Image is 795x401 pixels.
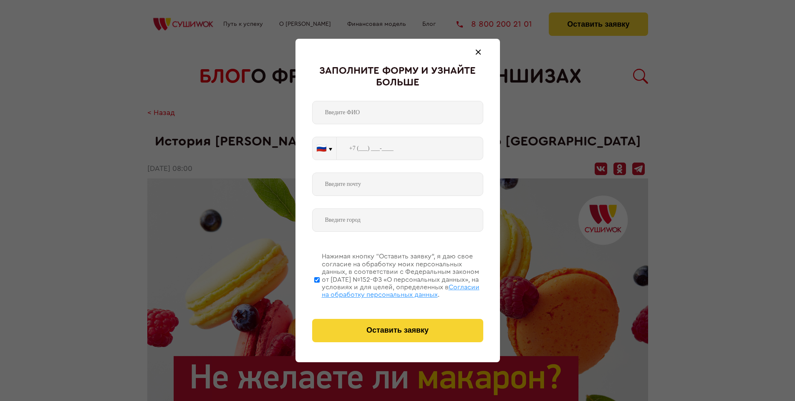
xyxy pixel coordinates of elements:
input: Введите ФИО [312,101,483,124]
span: Согласии на обработку персональных данных [322,284,480,298]
div: Нажимая кнопку “Оставить заявку”, я даю свое согласие на обработку моих персональных данных, в со... [322,253,483,298]
div: Заполните форму и узнайте больше [312,65,483,88]
button: Оставить заявку [312,319,483,342]
button: 🇷🇺 [313,137,336,160]
input: Введите город [312,208,483,232]
input: Введите почту [312,173,483,196]
input: +7 (___) ___-____ [337,137,483,160]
